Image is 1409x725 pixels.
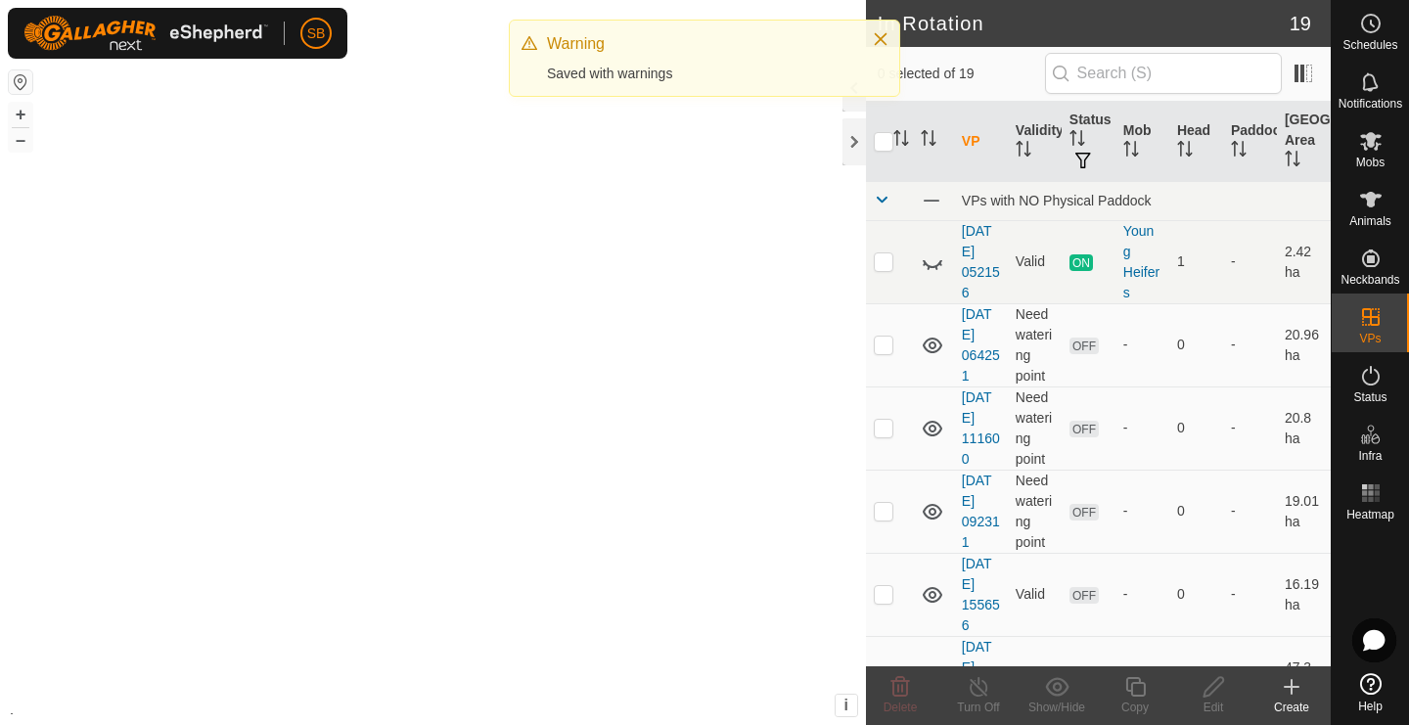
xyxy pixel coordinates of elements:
div: - [1123,584,1161,605]
th: Head [1169,102,1223,182]
span: 19 [1290,9,1311,38]
span: Status [1353,391,1386,403]
button: i [836,695,857,716]
span: Infra [1358,450,1382,462]
p-sorticon: Activate to sort [893,133,909,149]
p-sorticon: Activate to sort [1016,144,1031,159]
p-sorticon: Activate to sort [921,133,936,149]
span: Neckbands [1341,274,1399,286]
div: Copy [1096,699,1174,716]
td: Valid [1008,636,1062,719]
a: [DATE] 111600 [962,389,1000,467]
button: – [9,128,32,152]
th: Mob [1115,102,1169,182]
button: + [9,103,32,126]
p-sorticon: Activate to sort [1123,144,1139,159]
th: [GEOGRAPHIC_DATA] Area [1277,102,1331,182]
td: 0 [1169,553,1223,636]
td: - [1223,470,1277,553]
td: - [1223,553,1277,636]
a: [DATE] 092311 [962,473,1000,550]
div: Warning [547,32,852,56]
a: Help [1332,665,1409,720]
td: 20.8 ha [1277,386,1331,470]
p-sorticon: Activate to sort [1069,133,1085,149]
td: - [1223,220,1277,303]
td: 0 [1169,303,1223,386]
span: Delete [884,701,918,714]
div: VPs with NO Physical Paddock [962,193,1323,208]
span: Schedules [1342,39,1397,51]
span: Animals [1349,215,1391,227]
th: Status [1062,102,1115,182]
a: [DATE] 052156 [962,223,1000,300]
p-sorticon: Activate to sort [1285,154,1300,169]
td: 0 [1169,470,1223,553]
th: Paddock [1223,102,1277,182]
div: - [1123,335,1161,355]
span: Notifications [1339,98,1402,110]
button: Reset Map [9,70,32,94]
td: Valid [1008,220,1062,303]
span: i [844,697,848,713]
td: 19.01 ha [1277,470,1331,553]
td: - [1223,636,1277,719]
span: Mobs [1356,157,1385,168]
div: Young Heifers [1123,221,1161,303]
span: Help [1358,701,1383,712]
span: ON [1069,254,1093,271]
td: 20.96 ha [1277,303,1331,386]
td: 47.3 ha [1277,636,1331,719]
span: OFF [1069,421,1099,437]
a: [DATE] 064251 [962,306,1000,384]
td: 0 [1169,386,1223,470]
td: Valid [1008,553,1062,636]
a: Privacy Policy [355,700,429,717]
span: SB [307,23,326,44]
span: OFF [1069,504,1099,521]
td: Need watering point [1008,386,1062,470]
div: Edit [1174,699,1252,716]
a: [DATE] 155656 [962,556,1000,633]
span: OFF [1069,338,1099,354]
td: 2.42 ha [1277,220,1331,303]
a: [DATE] 231618 [962,639,1000,716]
th: Validity [1008,102,1062,182]
td: 1 [1169,220,1223,303]
h2: In Rotation [878,12,1290,35]
span: VPs [1359,333,1381,344]
td: - [1223,386,1277,470]
td: Need watering point [1008,303,1062,386]
div: Create [1252,699,1331,716]
th: VP [954,102,1008,182]
span: Heatmap [1346,509,1394,521]
td: 16.19 ha [1277,553,1331,636]
div: Turn Off [939,699,1018,716]
div: - [1123,501,1161,521]
td: Need watering point [1008,470,1062,553]
input: Search (S) [1045,53,1282,94]
span: OFF [1069,587,1099,604]
img: Gallagher Logo [23,16,268,51]
button: Close [867,25,894,53]
td: 0 [1169,636,1223,719]
div: - [1123,418,1161,438]
p-sorticon: Activate to sort [1231,144,1247,159]
p-sorticon: Activate to sort [1177,144,1193,159]
td: - [1223,303,1277,386]
a: Contact Us [452,700,510,717]
div: Saved with warnings [547,64,852,84]
span: 0 selected of 19 [878,64,1045,84]
div: Show/Hide [1018,699,1096,716]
